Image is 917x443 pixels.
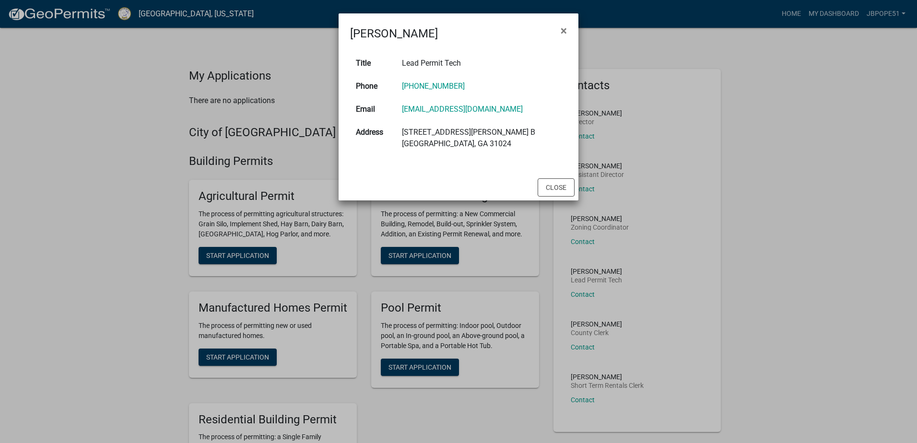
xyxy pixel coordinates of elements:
[561,24,567,37] span: ×
[553,17,575,44] button: Close
[350,98,396,121] th: Email
[350,25,438,42] h4: [PERSON_NAME]
[350,52,396,75] th: Title
[402,105,523,114] a: [EMAIL_ADDRESS][DOMAIN_NAME]
[350,121,396,155] th: Address
[402,82,465,91] a: [PHONE_NUMBER]
[396,121,567,155] td: [STREET_ADDRESS][PERSON_NAME] B [GEOGRAPHIC_DATA], GA 31024
[350,75,396,98] th: Phone
[396,52,567,75] td: Lead Permit Tech
[538,178,575,197] button: Close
